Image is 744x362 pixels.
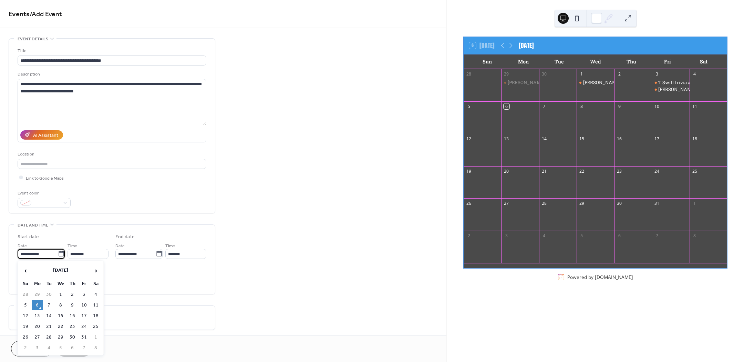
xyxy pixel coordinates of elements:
span: Date [115,242,125,249]
div: 29 [579,201,585,207]
span: Event details [18,36,48,43]
td: 2 [67,290,78,300]
td: 23 [67,322,78,332]
div: 22 [579,168,585,174]
div: Thu [613,54,650,69]
td: 18 [90,311,101,321]
th: [DATE] [32,263,90,278]
div: Taylor Swift Music Bingo at Caswell Station [577,79,614,86]
td: 4 [90,290,101,300]
div: 15 [579,136,585,142]
div: 11 [692,103,697,109]
td: 25 [90,322,101,332]
td: 6 [32,300,43,310]
div: 25 [692,168,697,174]
td: 27 [32,332,43,342]
div: Wed [577,54,613,69]
td: 17 [79,311,90,321]
div: Fri [650,54,686,69]
div: 19 [466,168,472,174]
td: 28 [20,290,31,300]
div: Title [18,47,205,54]
div: 5 [466,103,472,109]
td: 2 [20,343,31,353]
div: Description [18,71,205,78]
td: 30 [43,290,54,300]
div: 7 [541,103,547,109]
div: 6 [504,103,509,109]
td: 8 [55,300,66,310]
th: Tu [43,279,54,289]
div: T Swift trivia at Hopfly [652,79,689,86]
a: Events [9,8,30,21]
td: 30 [67,332,78,342]
div: 26 [466,201,472,207]
div: 2 [617,71,622,77]
div: 3 [654,71,660,77]
div: 18 [692,136,697,142]
th: Mo [32,279,43,289]
div: 6 [617,233,622,239]
div: Taylor Swift Trivia at NoDa Brewing [652,86,689,92]
div: 2 [466,233,472,239]
div: 16 [617,136,622,142]
td: 16 [67,311,78,321]
span: › [91,264,101,278]
td: 31 [79,332,90,342]
div: 28 [541,201,547,207]
div: Sat [685,54,722,69]
div: 29 [504,71,509,77]
div: 23 [617,168,622,174]
div: [DATE] [519,41,534,50]
div: 27 [504,201,509,207]
td: 19 [20,322,31,332]
div: Taylor Swift-themed trivia at Monday Night Brewing [501,79,539,86]
div: 30 [617,201,622,207]
div: Start date [18,233,39,241]
td: 9 [67,300,78,310]
a: [DOMAIN_NAME] [595,274,633,280]
div: Mon [505,54,541,69]
td: 10 [79,300,90,310]
td: 1 [90,332,101,342]
div: 7 [654,233,660,239]
div: 8 [692,233,697,239]
div: Event color [18,190,69,197]
td: 15 [55,311,66,321]
div: Sun [469,54,505,69]
div: 21 [541,168,547,174]
td: 12 [20,311,31,321]
div: 14 [541,136,547,142]
div: End date [115,233,135,241]
td: 5 [20,300,31,310]
td: 3 [32,343,43,353]
span: Date and time [18,222,48,229]
div: 9 [617,103,622,109]
div: 30 [541,71,547,77]
td: 24 [79,322,90,332]
th: Fr [79,279,90,289]
td: 3 [79,290,90,300]
div: 5 [579,233,585,239]
div: 10 [654,103,660,109]
div: 31 [654,201,660,207]
div: 4 [541,233,547,239]
div: 3 [504,233,509,239]
div: 17 [654,136,660,142]
td: 7 [43,300,54,310]
div: 24 [654,168,660,174]
td: 5 [55,343,66,353]
div: 1 [692,201,697,207]
th: Sa [90,279,101,289]
div: AI Assistant [33,132,58,139]
td: 11 [90,300,101,310]
span: Link to Google Maps [26,174,64,182]
span: Date [18,242,27,249]
td: 7 [79,343,90,353]
td: 26 [20,332,31,342]
div: [PERSON_NAME] Music Bingo at [PERSON_NAME][GEOGRAPHIC_DATA] [583,79,738,86]
a: Cancel [11,341,53,356]
div: Powered by [567,274,633,280]
div: [PERSON_NAME]-themed trivia at [DATE] Night Brewing [508,79,629,86]
td: 8 [90,343,101,353]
